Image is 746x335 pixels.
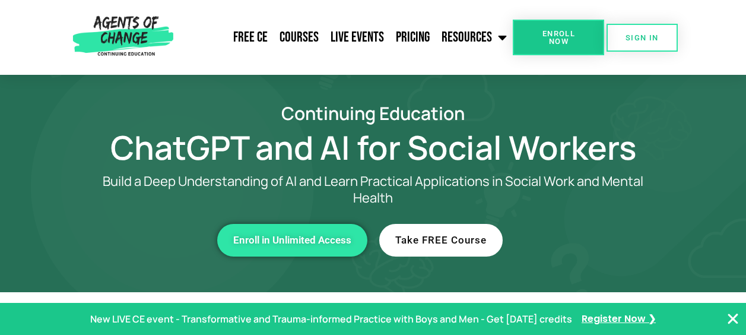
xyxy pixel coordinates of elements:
[178,23,513,52] nav: Menu
[35,105,712,122] h2: Continuing Education
[379,224,503,257] a: Take FREE Course
[82,173,664,206] p: Build a Deep Understanding of AI and Learn Practical Applications in Social Work and Mental Health
[274,23,325,52] a: Courses
[325,23,390,52] a: Live Events
[436,23,513,52] a: Resources
[532,30,585,45] span: Enroll Now
[395,235,487,245] span: Take FREE Course
[513,20,604,55] a: Enroll Now
[607,24,678,52] a: SIGN IN
[582,311,656,328] a: Register Now ❯
[390,23,436,52] a: Pricing
[35,134,712,161] h1: ChatGPT and AI for Social Workers
[233,235,351,245] span: Enroll in Unlimited Access
[227,23,274,52] a: Free CE
[626,34,659,42] span: SIGN IN
[726,312,740,326] button: Close Banner
[217,224,367,257] a: Enroll in Unlimited Access
[90,311,572,328] p: New LIVE CE event - Transformative and Trauma-informed Practice with Boys and Men - Get [DATE] cr...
